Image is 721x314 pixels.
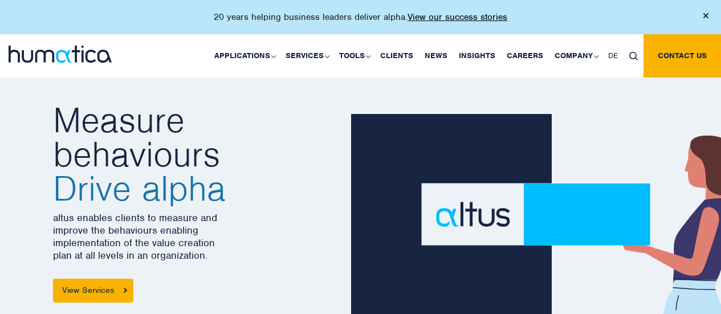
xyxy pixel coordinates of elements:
[124,288,127,293] img: arrowicon
[408,11,507,23] a: View our success stories
[209,34,280,78] a: Applications
[9,46,112,63] img: logo
[53,172,342,206] span: Drive alpha
[214,11,507,23] p: 20 years helping business leaders deliver alpha.
[374,34,419,78] a: Clients
[629,52,638,60] img: search_icon
[333,34,374,78] a: Tools
[608,51,618,60] span: DE
[53,211,342,262] p: altus enables clients to measure and improve the behaviours enabling implementation of the value ...
[453,34,501,78] a: Insights
[643,34,721,78] a: Contact us
[419,34,453,78] a: News
[549,34,602,78] a: Company
[602,34,624,78] a: DE
[280,34,333,78] a: Services
[501,34,549,78] a: Careers
[53,103,342,206] h2: Measure behaviours
[53,279,133,303] a: View Services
